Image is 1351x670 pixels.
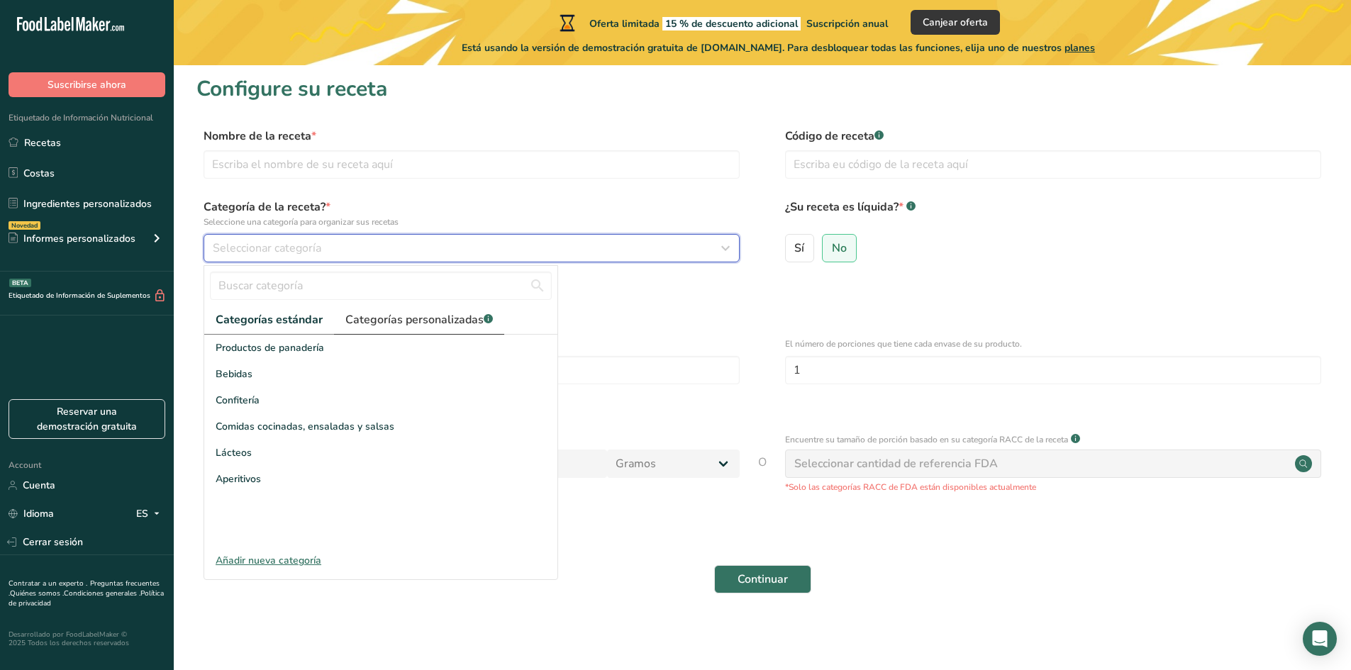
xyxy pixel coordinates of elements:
[213,240,321,257] span: Seleccionar categoría
[10,588,64,598] a: Quiénes somos .
[345,311,493,328] span: Categorías personalizadas
[662,17,801,30] span: 15 % de descuento adicional
[216,445,252,460] span: Lácteos
[136,506,165,523] div: ES
[9,579,160,598] a: Preguntas frecuentes .
[204,553,557,568] div: Añadir nueva categoría
[806,17,888,30] span: Suscripción anual
[785,481,1321,493] p: *Solo las categorías RACC de FDA están disponibles actualmente
[204,128,740,145] label: Nombre de la receta
[794,455,998,472] div: Seleccionar cantidad de referencia FDA
[48,77,126,92] span: Suscribirse ahora
[204,234,740,262] button: Seleccionar categoría
[785,199,1321,228] label: ¿Su receta es líquida?
[9,279,31,287] div: BETA
[462,40,1095,55] span: Está usando la versión de demostración gratuita de [DOMAIN_NAME]. Para desbloquear todas las func...
[204,216,740,228] p: Seleccione una categoría para organizar sus recetas
[557,14,888,31] div: Oferta limitada
[785,433,1068,446] p: Encuentre su tamaño de porción basado en su categoría RACC de la receta
[9,630,165,647] div: Desarrollado por FoodLabelMaker © 2025 Todos los derechos reservados
[216,340,324,355] span: Productos de panadería
[9,221,40,230] div: Novedad
[216,311,323,328] span: Categorías estándar
[714,565,811,593] button: Continuar
[9,399,165,439] a: Reservar una demostración gratuita
[758,454,767,493] span: O
[785,128,1321,145] label: Código de receta
[785,150,1321,179] input: Escriba eu código de la receta aquí
[204,150,740,179] input: Escriba el nombre de su receta aquí
[9,501,54,526] a: Idioma
[1303,622,1337,656] div: Open Intercom Messenger
[911,10,1000,35] button: Canjear oferta
[9,588,164,608] a: Política de privacidad
[9,72,165,97] button: Suscribirse ahora
[196,73,1328,105] h1: Configure su receta
[216,471,261,486] span: Aperitivos
[1064,41,1095,55] span: planes
[9,231,135,246] div: Informes personalizados
[216,393,260,408] span: Confitería
[216,367,252,381] span: Bebidas
[794,241,804,255] span: Sí
[832,241,847,255] span: No
[923,15,988,30] span: Canjear oferta
[64,588,140,598] a: Condiciones generales .
[785,337,1321,350] p: El número de porciones que tiene cada envase de su producto.
[216,419,394,434] span: Comidas cocinadas, ensaladas y salsas
[9,579,87,588] a: Contratar a un experto .
[210,272,552,300] input: Buscar categoría
[738,571,788,588] span: Continuar
[204,199,740,228] label: Categoría de la receta?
